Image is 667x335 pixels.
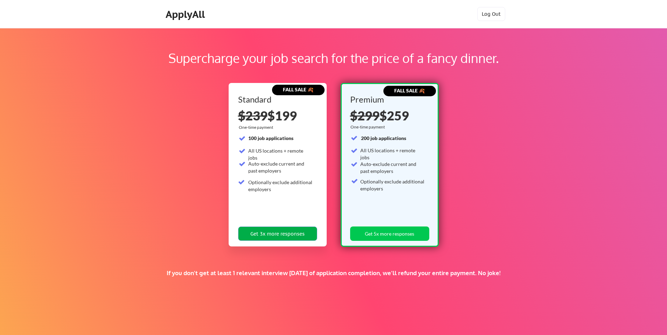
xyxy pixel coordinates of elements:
strong: 100 job applications [248,135,293,141]
div: Premium [350,95,427,104]
div: Optionally exclude additional employers [248,179,313,193]
div: All US locations + remote jobs [360,147,425,161]
s: $299 [350,108,380,123]
div: Auto-exclude current and past employers [360,161,425,174]
div: One-time payment [239,125,275,130]
strong: FALL SALE 🍂 [283,86,313,92]
div: Standard [238,95,315,104]
strong: 200 job applications [361,135,406,141]
button: Get 3x more responses [238,226,317,241]
div: $259 [350,109,427,122]
div: One-time payment [350,124,387,130]
div: Supercharge your job search for the price of a fancy dinner. [45,49,622,68]
div: Auto-exclude current and past employers [248,160,313,174]
div: $199 [238,109,317,122]
button: Log Out [477,7,505,21]
div: Optionally exclude additional employers [360,178,425,192]
s: $239 [238,108,268,123]
strong: FALL SALE 🍂 [394,88,425,93]
div: All US locations + remote jobs [248,147,313,161]
button: Get 5x more responses [350,226,429,241]
div: If you don't get at least 1 relevant interview [DATE] of application completion, we'll refund you... [121,269,546,277]
div: ApplyAll [166,8,207,20]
